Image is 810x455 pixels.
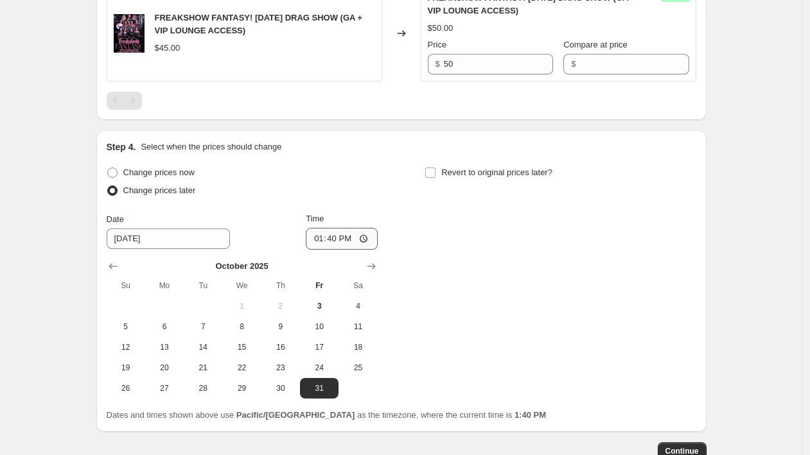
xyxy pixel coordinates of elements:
span: 26 [112,383,140,393]
span: 6 [150,322,179,332]
span: Time [306,214,324,223]
button: Sunday October 5 2025 [107,316,145,337]
span: Price [428,40,447,49]
span: Compare at price [563,40,628,49]
span: 23 [267,363,295,373]
th: Wednesday [222,275,261,296]
span: 7 [189,322,217,332]
th: Sunday [107,275,145,296]
span: 3 [305,301,333,311]
span: 14 [189,342,217,352]
span: Date [107,214,124,224]
span: 4 [344,301,372,311]
span: 10 [305,322,333,332]
input: 12:00 [306,228,378,250]
button: Wednesday October 29 2025 [222,378,261,399]
div: $50.00 [428,22,453,35]
button: Thursday October 23 2025 [261,357,300,378]
span: Change prices later [123,185,196,195]
button: Friday October 17 2025 [300,337,339,357]
span: We [227,280,256,291]
span: Fr [305,280,333,291]
button: Friday October 24 2025 [300,357,339,378]
span: Dates and times shown above use as the timezone, where the current time is [107,410,547,420]
button: Friday October 10 2025 [300,316,339,337]
div: $45.00 [155,42,180,55]
span: Su [112,280,140,291]
span: 15 [227,342,256,352]
span: 18 [344,342,372,352]
span: 22 [227,363,256,373]
span: 21 [189,363,217,373]
button: Thursday October 9 2025 [261,316,300,337]
img: IMG_3389_b9724113-f6ee-4a4f-bb29-abf38a0edba3_80x.jpg [114,14,145,53]
button: Wednesday October 8 2025 [222,316,261,337]
button: Saturday October 4 2025 [339,296,377,316]
button: Sunday October 19 2025 [107,357,145,378]
span: 1 [227,301,256,311]
button: Friday October 31 2025 [300,378,339,399]
button: Tuesday October 7 2025 [184,316,222,337]
span: Mo [150,280,179,291]
th: Friday [300,275,339,296]
span: 17 [305,342,333,352]
th: Tuesday [184,275,222,296]
button: Tuesday October 14 2025 [184,337,222,357]
span: 16 [267,342,295,352]
span: $ [436,59,440,69]
span: Revert to original prices later? [441,167,552,177]
button: Sunday October 26 2025 [107,378,145,399]
button: Today Friday October 3 2025 [300,296,339,316]
span: FREAKSHOW FANTASY! [DATE] DRAG SHOW (GA + VIP LOUNGE ACCESS) [155,13,363,35]
button: Monday October 6 2025 [145,316,184,337]
span: 8 [227,322,256,332]
span: $ [571,59,576,69]
span: Change prices now [123,167,195,177]
span: 24 [305,363,333,373]
span: 20 [150,363,179,373]
button: Wednesday October 1 2025 [222,296,261,316]
span: 5 [112,322,140,332]
h2: Step 4. [107,141,136,153]
button: Monday October 27 2025 [145,378,184,399]
span: 2 [267,301,295,311]
th: Thursday [261,275,300,296]
span: Sa [344,280,372,291]
span: 25 [344,363,372,373]
b: Pacific/[GEOGRAPHIC_DATA] [236,410,355,420]
span: 27 [150,383,179,393]
button: Tuesday October 28 2025 [184,378,222,399]
input: 10/3/2025 [107,228,230,249]
th: Saturday [339,275,377,296]
span: 13 [150,342,179,352]
button: Show next month, November 2025 [362,257,380,275]
span: 19 [112,363,140,373]
button: Wednesday October 15 2025 [222,337,261,357]
button: Saturday October 11 2025 [339,316,377,337]
b: 1:40 PM [515,410,546,420]
button: Monday October 13 2025 [145,337,184,357]
button: Sunday October 12 2025 [107,337,145,357]
span: 12 [112,342,140,352]
button: Thursday October 16 2025 [261,337,300,357]
button: Saturday October 18 2025 [339,337,377,357]
button: Thursday October 2 2025 [261,296,300,316]
span: 11 [344,322,372,332]
span: Tu [189,280,217,291]
button: Wednesday October 22 2025 [222,357,261,378]
nav: Pagination [107,92,142,110]
button: Thursday October 30 2025 [261,378,300,399]
span: 30 [267,383,295,393]
button: Monday October 20 2025 [145,357,184,378]
p: Select when the prices should change [141,141,281,153]
span: 29 [227,383,256,393]
span: 28 [189,383,217,393]
span: 9 [267,322,295,332]
button: Show previous month, September 2025 [104,257,122,275]
button: Tuesday October 21 2025 [184,357,222,378]
span: 31 [305,383,333,393]
span: Th [267,280,295,291]
button: Saturday October 25 2025 [339,357,377,378]
th: Monday [145,275,184,296]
